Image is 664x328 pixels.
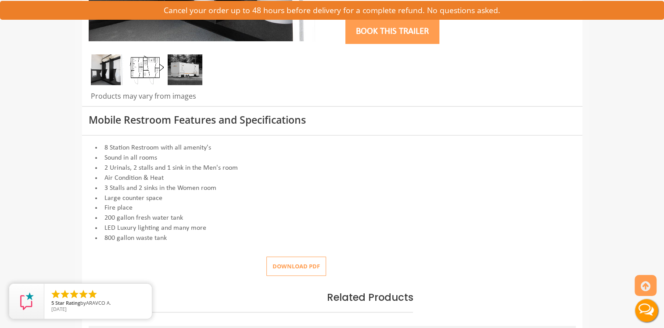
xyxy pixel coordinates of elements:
button: Live Chat [629,293,664,328]
button: Download pdf [266,257,326,276]
li:  [50,289,61,299]
li:  [87,289,98,299]
div: Products may vary from images [89,91,326,106]
button: Book this trailer [345,19,439,44]
li: LED Luxury lighting and many more [89,223,576,233]
li:  [69,289,79,299]
li:  [60,289,70,299]
li: 8 Station Restroom with all amenity's [89,143,576,153]
img: Side view of three urinals installed with separators in between them [91,54,126,85]
li: Sound in all rooms [89,153,576,163]
h3: Mobile Restroom Features and Specifications [89,114,576,125]
li: Air Condition & Heat [89,173,576,183]
li: Fire place [89,203,576,213]
img: An image of 8 station shower outside view [168,54,202,85]
li:  [78,289,89,299]
li: 2 Urinals, 2 stalls and 1 sink in the Men's room [89,163,576,173]
a: Download pdf [259,262,326,270]
span: [DATE] [51,306,67,312]
li: 200 gallon fresh water tank [89,213,576,223]
li: 800 gallon waste tank [89,233,576,243]
li: Large counter space [89,193,576,203]
span: 5 [51,299,54,306]
span: Related Products [327,290,413,304]
span: by [51,300,145,307]
img: Review Rating [18,292,36,310]
span: Star Rating [55,299,80,306]
img: Floor Plan of 8 station restroom with sink and toilet [129,54,164,85]
span: ARAVCO A. [86,299,111,306]
li: 3 Stalls and 2 sinks in the Women room [89,183,576,193]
